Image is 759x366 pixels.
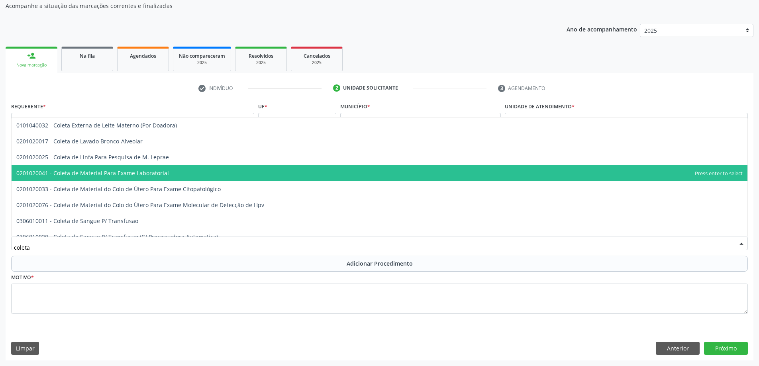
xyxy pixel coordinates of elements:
span: Cancelados [304,53,330,59]
span: Na fila [80,53,95,59]
span: Não compareceram [179,53,225,59]
span: 0201020033 - Coleta de Material do Colo de Útero Para Exame Citopatológico [16,185,221,193]
label: Motivo [11,272,34,284]
div: 2025 [179,60,225,66]
label: Unidade de atendimento [505,100,575,113]
div: Unidade solicitante [343,84,398,92]
span: 0201020017 - Coleta de Lavado Bronco-Alveolar [16,137,143,145]
span: 0306010011 - Coleta de Sangue P/ Transfusao [16,217,138,225]
span: 0201020041 - Coleta de Material Para Exame Laboratorial [16,169,169,177]
div: person_add [27,51,36,60]
div: Nova marcação [11,62,52,68]
span: 0201020025 - Coleta de Linfa Para Pesquisa de M. Leprae [16,153,169,161]
span: 0201020076 - Coleta de Material do Colo do Útero Para Exame Molecular de Detecçâo de Hpv [16,201,264,209]
label: UF [258,100,267,113]
p: Acompanhe a situação das marcações correntes e finalizadas [6,2,529,10]
button: Anterior [656,342,700,355]
button: Próximo [704,342,748,355]
div: 2025 [297,60,337,66]
div: 2 [333,84,340,92]
button: Adicionar Procedimento [11,256,748,272]
span: Médico(a) [14,115,238,123]
label: Requerente [11,100,46,113]
input: Buscar por procedimento [14,239,732,255]
label: Município [340,100,370,113]
p: Ano de acompanhamento [567,24,637,34]
span: [PERSON_NAME] [343,115,484,123]
div: 2025 [241,60,281,66]
span: 0306010020 - Coleta de Sangue P/ Transfusao (C/ Processadora Automatica) [16,233,218,241]
span: AL [261,115,320,123]
span: Unidade de Saude da Familia Santa Rita Maria do C A [PERSON_NAME] [508,115,732,123]
span: Agendados [130,53,156,59]
span: Resolvidos [249,53,273,59]
span: 0101040032 - Coleta Externa de Leite Materno (Por Doadora) [16,121,177,129]
span: Adicionar Procedimento [347,259,413,268]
